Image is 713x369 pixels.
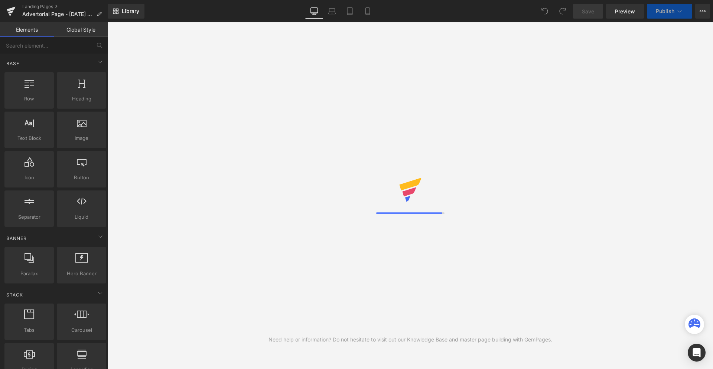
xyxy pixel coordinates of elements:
button: Undo [537,4,552,19]
a: Laptop [323,4,341,19]
button: Publish [647,4,692,19]
span: Save [582,7,594,15]
a: Global Style [54,22,108,37]
span: Publish [656,8,674,14]
span: Row [7,95,52,103]
div: Open Intercom Messenger [688,344,706,362]
span: Heading [59,95,104,103]
span: Banner [6,235,27,242]
a: Desktop [305,4,323,19]
span: Tabs [7,326,52,334]
span: Separator [7,213,52,221]
span: Liquid [59,213,104,221]
span: Preview [615,7,635,15]
span: Advertorial Page - [DATE] 15:43:14 [22,11,94,17]
span: Hero Banner [59,270,104,277]
span: Text Block [7,134,52,142]
span: Library [122,8,139,15]
a: Landing Pages [22,4,108,10]
a: Mobile [359,4,377,19]
a: Preview [606,4,644,19]
span: Stack [6,291,24,298]
span: Button [59,174,104,182]
button: Redo [555,4,570,19]
a: Tablet [341,4,359,19]
span: Parallax [7,270,52,277]
div: Need help or information? Do not hesitate to visit out our Knowledge Base and master page buildin... [268,336,552,344]
button: More [695,4,710,19]
a: New Library [108,4,144,19]
span: Base [6,60,20,67]
span: Icon [7,174,52,182]
span: Carousel [59,326,104,334]
span: Image [59,134,104,142]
